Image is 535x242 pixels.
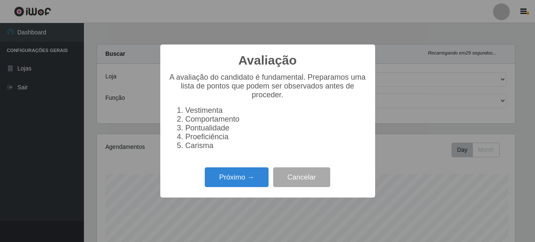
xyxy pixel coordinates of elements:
[185,115,367,124] li: Comportamento
[169,73,367,99] p: A avaliação do candidato é fundamental. Preparamos uma lista de pontos que podem ser observados a...
[185,124,367,133] li: Pontualidade
[205,167,269,187] button: Próximo →
[185,106,367,115] li: Vestimenta
[238,53,297,68] h2: Avaliação
[273,167,330,187] button: Cancelar
[185,133,367,141] li: Proeficiência
[185,141,367,150] li: Carisma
